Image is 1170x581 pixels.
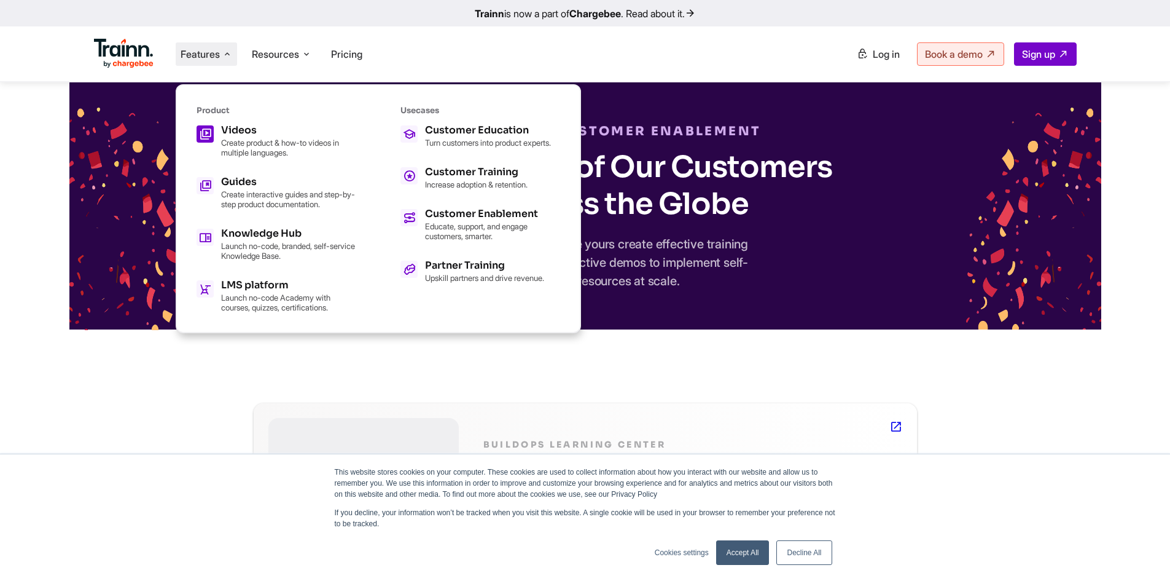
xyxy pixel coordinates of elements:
[197,125,356,157] a: Videos Create product & how-to videos in multiple languages.
[425,209,560,219] h5: Customer Enablement
[400,209,560,241] a: Customer Enablement Educate, support, and engage customers, smarter.
[966,108,1101,330] img: customers-hero.1936c0b.webp
[181,47,220,61] span: Features
[335,507,836,529] p: If you decline, your information won’t be tracked when you visit this website. A single cookie wi...
[221,177,356,187] h5: Guides
[69,108,205,330] img: customers-hero.1936c0b.webp
[221,229,356,239] h5: Knowledge Hub
[425,221,560,241] p: Educate, support, and engage customers, smarter.
[400,125,560,148] a: Customer Education Turn customers into product experts.
[331,48,362,60] a: Pricing
[917,42,1004,66] a: Book a demo
[925,48,983,60] span: Book a demo
[425,261,544,271] h5: Partner Training
[425,273,544,283] p: Upskill partners and drive revenue.
[1014,42,1077,66] a: Sign up
[335,467,836,500] p: This website stores cookies on your computer. These cookies are used to collect information about...
[400,105,560,116] h6: Usecases
[221,189,356,209] p: Create interactive guides and step-by-step product documentation.
[221,138,356,157] p: Create product & how-to videos in multiple languages.
[221,280,356,290] h5: LMS platform
[425,180,528,189] p: Increase adoption & retention.
[252,47,299,61] span: Resources
[425,125,551,135] h5: Customer Education
[197,105,356,116] h6: Product
[716,540,770,565] a: Accept All
[475,7,504,20] b: Trainn
[776,540,832,565] a: Decline All
[69,122,1101,141] h4: TRUE STORIES OF CUSTOMER ENABLEMENT
[197,280,356,312] a: LMS platform Launch no-code Academy with courses, quizzes, certifications.
[569,7,621,20] b: Chargebee
[425,167,528,177] h5: Customer Training
[1022,48,1055,60] span: Sign up
[197,177,356,209] a: Guides Create interactive guides and step-by-step product documentation.
[197,229,356,261] a: Knowledge Hub Launch no-code, branded, self-service Knowledge Base.
[400,167,560,189] a: Customer Training Increase adoption & retention.
[221,241,356,261] p: Launch no-code, branded, self-service Knowledge Base.
[873,48,900,60] span: Log in
[655,547,709,558] a: Cookies settings
[849,43,907,65] a: Log in
[333,149,837,223] h1: Success Stories of Our Customers from Across the Globe
[407,235,763,290] p: Discover how businesses like yours create effective training assets like videos, and interactive ...
[425,138,551,148] p: Turn customers into product experts.
[483,437,902,453] h6: buildops learning center
[221,125,356,135] h5: Videos
[94,39,154,68] img: Trainn Logo
[400,261,560,283] a: Partner Training Upskill partners and drive revenue.
[221,293,356,312] p: Launch no-code Academy with courses, quizzes, certifications.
